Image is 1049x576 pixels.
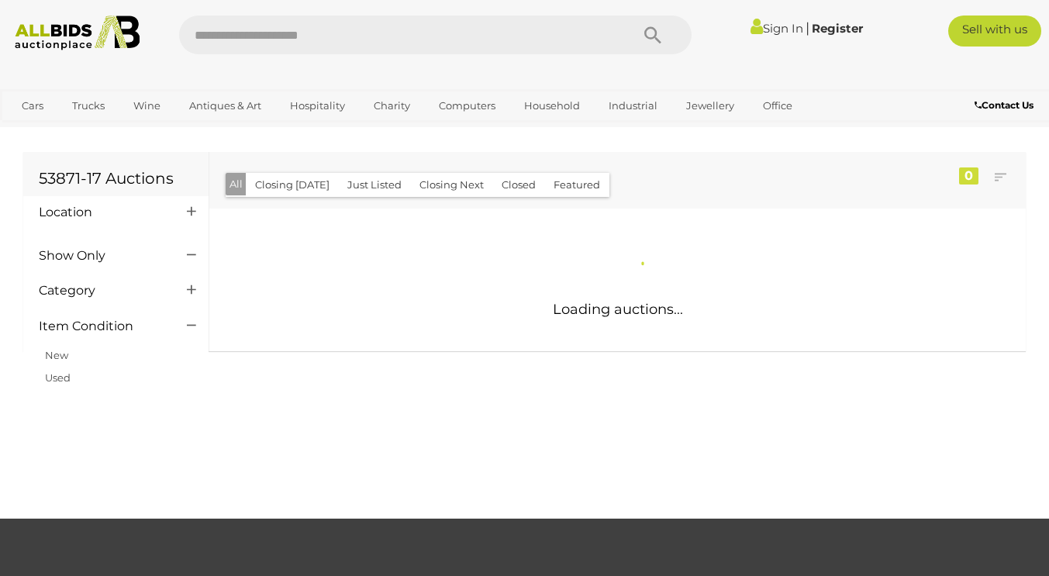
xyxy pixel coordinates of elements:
[753,93,802,119] a: Office
[72,119,202,144] a: [GEOGRAPHIC_DATA]
[62,93,115,119] a: Trucks
[544,173,609,197] button: Featured
[806,19,809,36] span: |
[226,173,247,195] button: All
[39,249,164,263] h4: Show Only
[39,319,164,333] h4: Item Condition
[553,301,683,318] span: Loading auctions...
[123,93,171,119] a: Wine
[39,284,164,298] h4: Category
[364,93,420,119] a: Charity
[8,16,147,50] img: Allbids.com.au
[410,173,493,197] button: Closing Next
[39,205,164,219] h4: Location
[45,371,71,384] a: Used
[179,93,271,119] a: Antiques & Art
[751,21,803,36] a: Sign In
[12,93,53,119] a: Cars
[338,173,411,197] button: Just Listed
[812,21,863,36] a: Register
[246,173,339,197] button: Closing [DATE]
[12,119,64,144] a: Sports
[959,167,978,185] div: 0
[614,16,692,54] button: Search
[45,349,68,361] a: New
[599,93,668,119] a: Industrial
[39,170,193,187] h1: 53871-17 Auctions
[975,99,1033,111] b: Contact Us
[492,173,545,197] button: Closed
[280,93,355,119] a: Hospitality
[514,93,590,119] a: Household
[948,16,1041,47] a: Sell with us
[975,97,1037,114] a: Contact Us
[676,93,744,119] a: Jewellery
[429,93,506,119] a: Computers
